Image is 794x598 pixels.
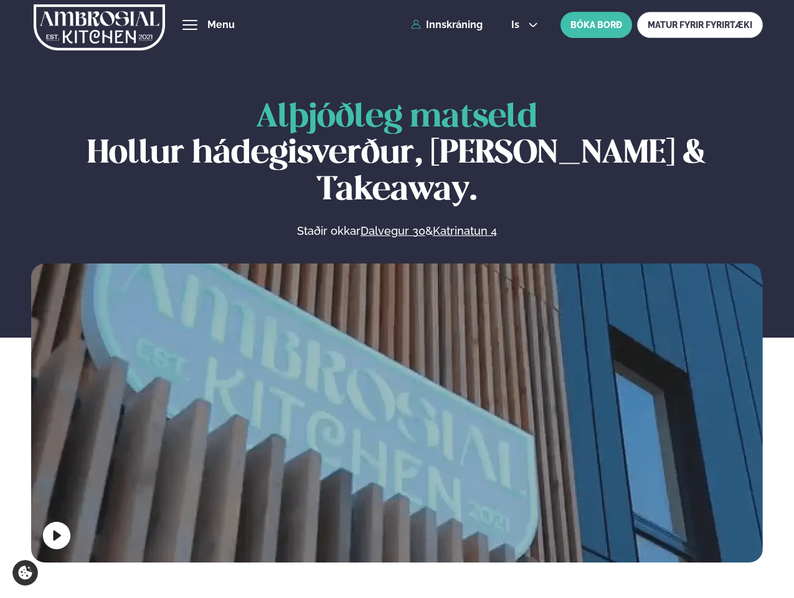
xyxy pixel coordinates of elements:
[31,100,763,209] h1: Hollur hádegisverður, [PERSON_NAME] & Takeaway.
[511,20,523,30] span: is
[361,224,425,239] a: Dalvegur 30
[161,224,632,239] p: Staðir okkar &
[433,224,497,239] a: Katrinatun 4
[182,17,197,32] button: hamburger
[411,19,483,31] a: Innskráning
[256,102,537,133] span: Alþjóðleg matseld
[34,2,165,53] img: logo
[560,12,632,38] button: BÓKA BORÐ
[637,12,763,38] a: MATUR FYRIR FYRIRTÆKI
[501,20,548,30] button: is
[12,560,38,586] a: Cookie settings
